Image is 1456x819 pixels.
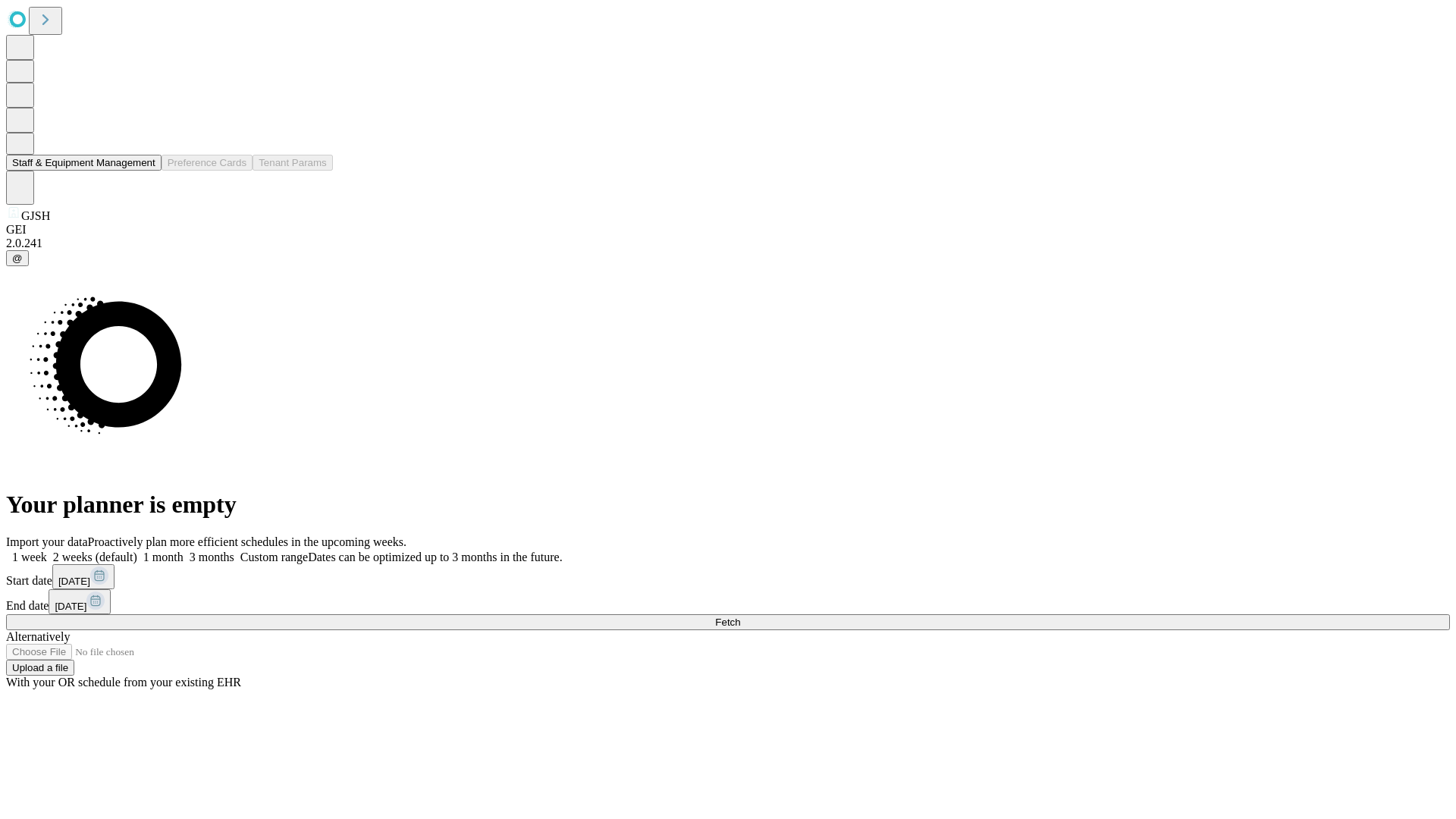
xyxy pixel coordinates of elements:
span: 1 week [12,551,47,563]
div: Start date [6,564,1450,589]
span: 3 months [190,551,234,563]
span: Custom range [240,551,308,563]
button: [DATE] [49,589,111,614]
button: Staff & Equipment Management [6,155,162,171]
button: [DATE] [52,564,115,589]
button: Upload a file [6,660,74,676]
div: End date [6,589,1450,614]
button: Tenant Params [253,155,333,171]
div: 2.0.241 [6,237,1450,250]
span: Alternatively [6,630,70,643]
span: Import your data [6,535,88,548]
button: Preference Cards [162,155,253,171]
span: 1 month [143,551,184,563]
span: Fetch [715,617,740,628]
button: @ [6,250,29,266]
span: [DATE] [58,576,90,587]
span: Dates can be optimized up to 3 months in the future. [308,551,562,563]
span: With your OR schedule from your existing EHR [6,676,241,689]
span: GJSH [21,209,50,222]
h1: Your planner is empty [6,491,1450,519]
span: [DATE] [55,601,86,612]
div: GEI [6,223,1450,237]
span: @ [12,253,23,264]
span: 2 weeks (default) [53,551,137,563]
button: Fetch [6,614,1450,630]
span: Proactively plan more efficient schedules in the upcoming weeks. [88,535,406,548]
